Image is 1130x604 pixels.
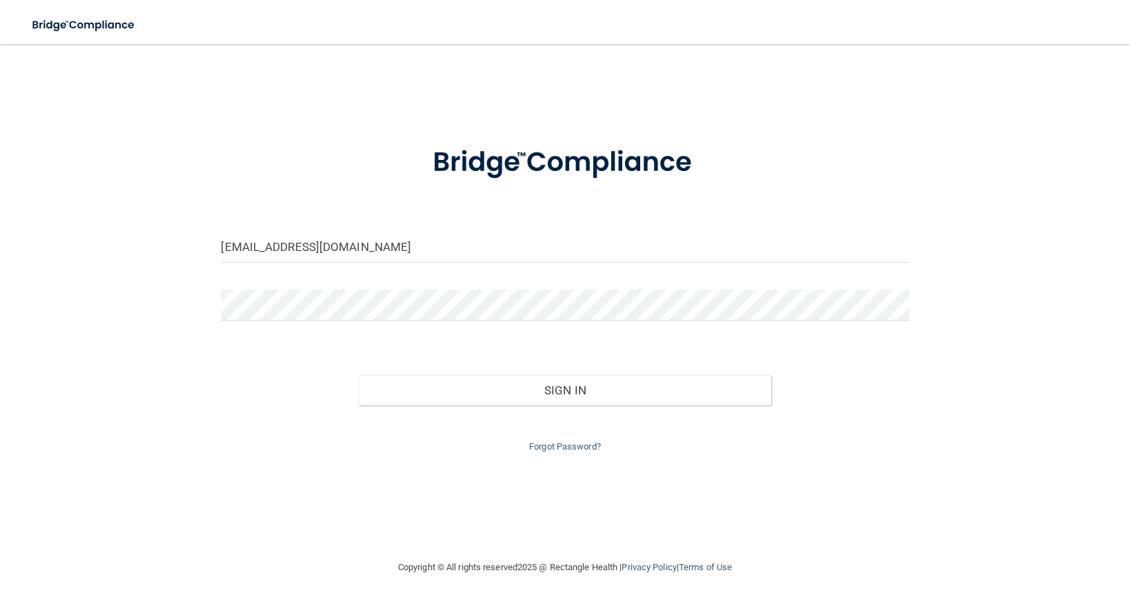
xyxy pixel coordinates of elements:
button: Sign In [359,375,771,405]
input: Email [221,232,909,263]
iframe: Drift Widget Chat Controller [891,506,1113,561]
a: Forgot Password? [529,441,601,452]
div: Copyright © All rights reserved 2025 @ Rectangle Health | | [313,545,817,590]
a: Privacy Policy [622,562,676,572]
a: Terms of Use [679,562,732,572]
img: bridge_compliance_login_screen.278c3ca4.svg [404,127,726,199]
img: bridge_compliance_login_screen.278c3ca4.svg [21,11,148,39]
